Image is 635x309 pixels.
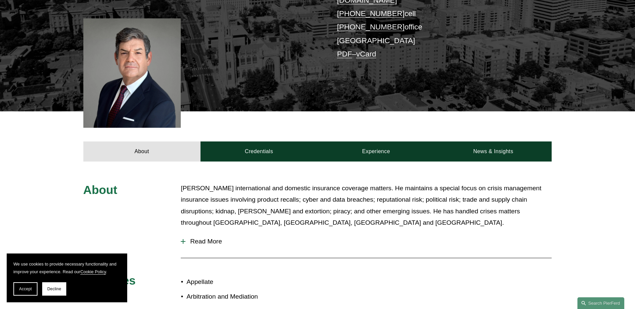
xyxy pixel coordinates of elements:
span: Accept [19,287,32,291]
p: Appellate [186,276,317,288]
p: We use cookies to provide necessary functionality and improve your experience. Read our . [13,260,121,276]
button: Read More [181,233,552,250]
a: Search this site [577,297,624,309]
a: News & Insights [434,141,552,162]
a: Experience [318,141,435,162]
a: About [83,141,201,162]
a: vCard [356,50,376,58]
section: Cookie banner [7,253,127,302]
span: Read More [185,238,552,245]
span: Decline [47,287,61,291]
button: Decline [42,282,66,296]
span: About [83,183,117,196]
a: PDF [337,50,352,58]
a: Credentials [201,141,318,162]
p: Arbitration and Mediation [186,291,317,303]
a: [PHONE_NUMBER] [337,9,405,18]
a: [PHONE_NUMBER] [337,23,405,31]
button: Accept [13,282,37,296]
a: Cookie Policy [80,269,106,274]
p: [PERSON_NAME] international and domestic insurance coverage matters. He maintains a special focus... [181,183,552,229]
